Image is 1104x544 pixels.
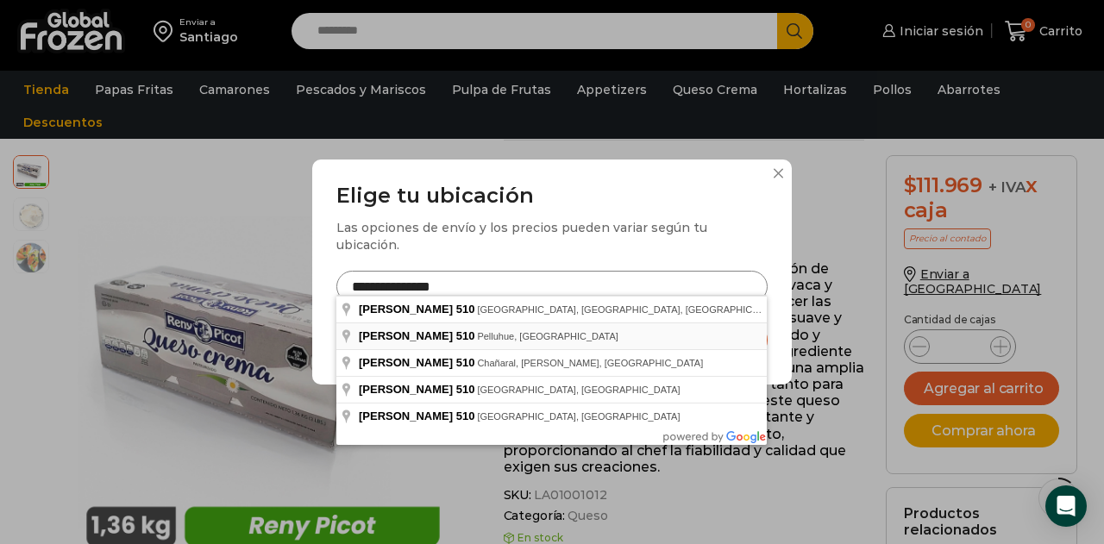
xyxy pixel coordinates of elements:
[359,356,453,369] span: [PERSON_NAME]
[1045,485,1087,527] div: Open Intercom Messenger
[456,356,475,369] span: 510
[359,329,453,342] span: [PERSON_NAME]
[456,303,475,316] span: 510
[477,385,680,395] span: [GEOGRAPHIC_DATA], [GEOGRAPHIC_DATA]
[336,219,768,253] div: Las opciones de envío y los precios pueden variar según tu ubicación.
[477,331,618,341] span: Pelluhue, [GEOGRAPHIC_DATA]
[477,304,784,315] span: [GEOGRAPHIC_DATA], [GEOGRAPHIC_DATA], [GEOGRAPHIC_DATA]
[359,303,453,316] span: [PERSON_NAME]
[359,383,453,396] span: [PERSON_NAME]
[477,358,703,368] span: Chañaral, [PERSON_NAME], [GEOGRAPHIC_DATA]
[477,411,680,422] span: [GEOGRAPHIC_DATA], [GEOGRAPHIC_DATA]
[456,329,475,342] span: 510
[336,184,768,209] h3: Elige tu ubicación
[359,410,474,422] span: [PERSON_NAME] 510
[456,383,475,396] span: 510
